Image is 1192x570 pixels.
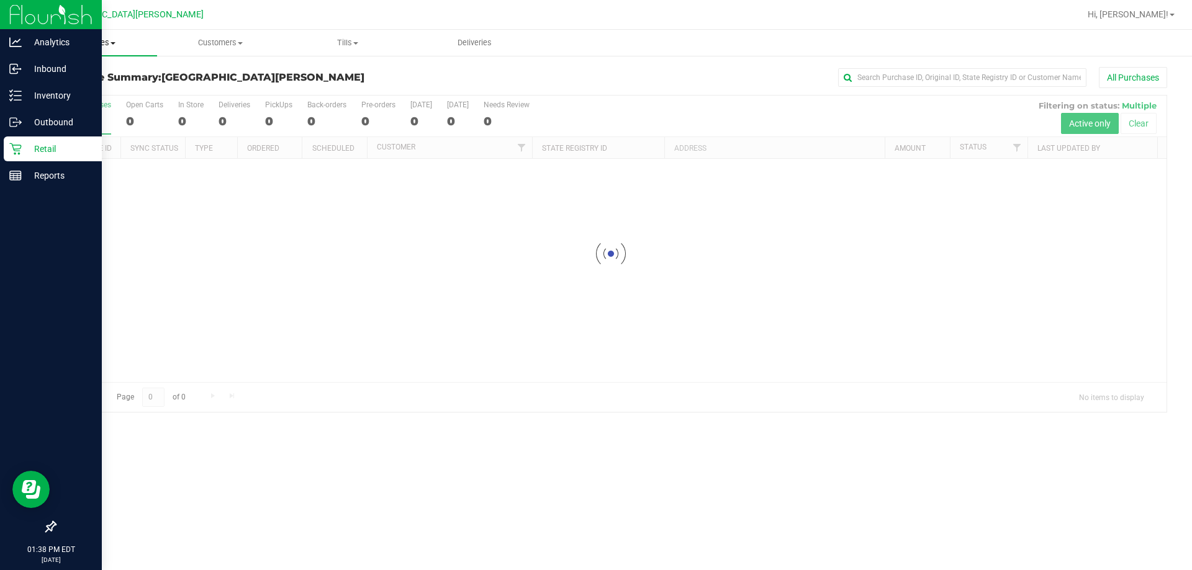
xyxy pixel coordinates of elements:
[22,88,96,103] p: Inventory
[161,71,364,83] span: [GEOGRAPHIC_DATA][PERSON_NAME]
[158,37,284,48] span: Customers
[9,143,22,155] inline-svg: Retail
[6,544,96,555] p: 01:38 PM EDT
[22,168,96,183] p: Reports
[284,30,412,56] a: Tills
[1099,67,1167,88] button: All Purchases
[411,30,538,56] a: Deliveries
[22,61,96,76] p: Inbound
[9,63,22,75] inline-svg: Inbound
[9,169,22,182] inline-svg: Reports
[12,471,50,508] iframe: Resource center
[9,116,22,128] inline-svg: Outbound
[838,68,1086,87] input: Search Purchase ID, Original ID, State Registry ID or Customer Name...
[22,141,96,156] p: Retail
[157,30,284,56] a: Customers
[285,37,411,48] span: Tills
[55,72,425,83] h3: Purchase Summary:
[22,115,96,130] p: Outbound
[1088,9,1168,19] span: Hi, [PERSON_NAME]!
[9,89,22,102] inline-svg: Inventory
[441,37,508,48] span: Deliveries
[50,9,204,20] span: [GEOGRAPHIC_DATA][PERSON_NAME]
[6,555,96,564] p: [DATE]
[9,36,22,48] inline-svg: Analytics
[22,35,96,50] p: Analytics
